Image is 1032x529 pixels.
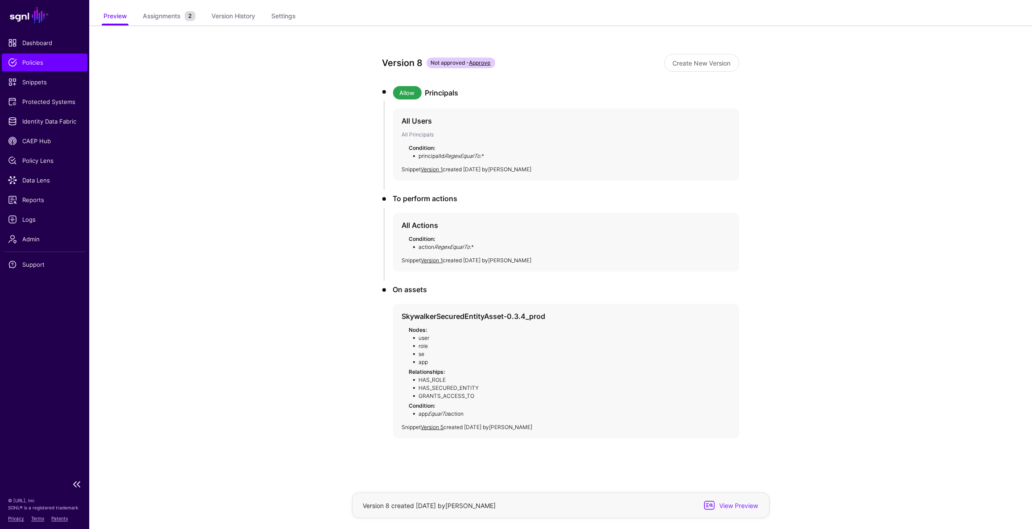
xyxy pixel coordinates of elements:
small: 2 [185,11,195,21]
span: Protected Systems [8,97,81,106]
a: Dashboard [2,34,87,52]
span: Allow [393,86,422,99]
div: Version 8 created [DATE] by [361,501,703,510]
span: Reports [8,195,81,204]
span: View Preview [716,501,760,510]
strong: Nodes: [409,326,427,333]
p: All Principals [402,131,730,139]
a: Snippets [2,73,87,91]
li: se [412,350,730,358]
span: Support [8,260,81,269]
span: Policies [8,58,81,67]
p: Snippet created [DATE] by [402,256,730,264]
span: Assignments [141,11,182,21]
span: Policy Lens [8,156,81,165]
a: Settings [271,8,295,25]
a: Assignments2 [143,8,195,25]
em: RegexEqualTo [445,153,481,159]
a: Version 1 [421,257,443,264]
span: Dashboard [8,38,81,47]
span: Not approved - [427,58,495,68]
span: Logs [8,215,81,224]
a: Reports [2,191,87,209]
li: action .* [412,243,730,251]
span: CAEP Hub [8,136,81,145]
a: Identity Data Fabric [2,112,87,130]
strong: Condition: [409,236,435,242]
a: Approve [469,59,491,66]
span: Identity Data Fabric [8,117,81,126]
a: Privacy [8,516,24,521]
li: role [412,342,730,350]
span: Snippets [8,78,81,87]
p: Snippet created [DATE] by [402,423,730,431]
h3: On assets [393,284,739,295]
li: HAS_SECURED_ENTITY [412,384,730,392]
p: © [URL], Inc [8,497,81,504]
h4: All Actions [402,220,714,231]
em: EqualTo [428,410,448,417]
a: Logs [2,211,87,228]
li: user [412,334,730,342]
h4: SkywalkerSecuredEntityAsset-0.3.4_prod [402,311,714,322]
app-identifier: [PERSON_NAME] [489,166,532,173]
li: HAS_ROLE [412,376,730,384]
strong: Condition: [409,145,435,151]
a: Version 1 [421,166,443,173]
p: SGNL® is a registered trademark [8,504,81,511]
span: Data Lens [8,176,81,185]
li: app action [412,410,730,418]
a: Terms [31,516,44,521]
a: Data Lens [2,171,87,189]
app-identifier: [PERSON_NAME] [489,424,533,430]
em: RegexEqualTo [435,244,470,250]
app-identifier: [PERSON_NAME] [446,502,496,509]
li: principalId .* [412,152,730,160]
h4: All Users [402,116,714,126]
a: SGNL [5,5,84,25]
a: Protected Systems [2,93,87,111]
a: Policies [2,54,87,71]
li: app [412,358,730,366]
a: Preview [104,8,127,25]
h3: Principals [425,87,739,98]
strong: Condition: [409,402,435,409]
a: Version 5 [421,424,444,430]
p: Snippet created [DATE] by [402,165,730,174]
a: Patents [51,516,68,521]
a: CAEP Hub [2,132,87,150]
app-identifier: [PERSON_NAME] [489,257,532,264]
strong: Relationships: [409,368,445,375]
a: Create New Version [664,54,739,72]
a: Admin [2,230,87,248]
h3: To perform actions [393,193,739,204]
span: Admin [8,235,81,244]
div: Version 8 [382,56,423,70]
a: Version History [211,8,255,25]
a: Policy Lens [2,152,87,169]
li: GRANTS_ACCESS_TO [412,392,730,400]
